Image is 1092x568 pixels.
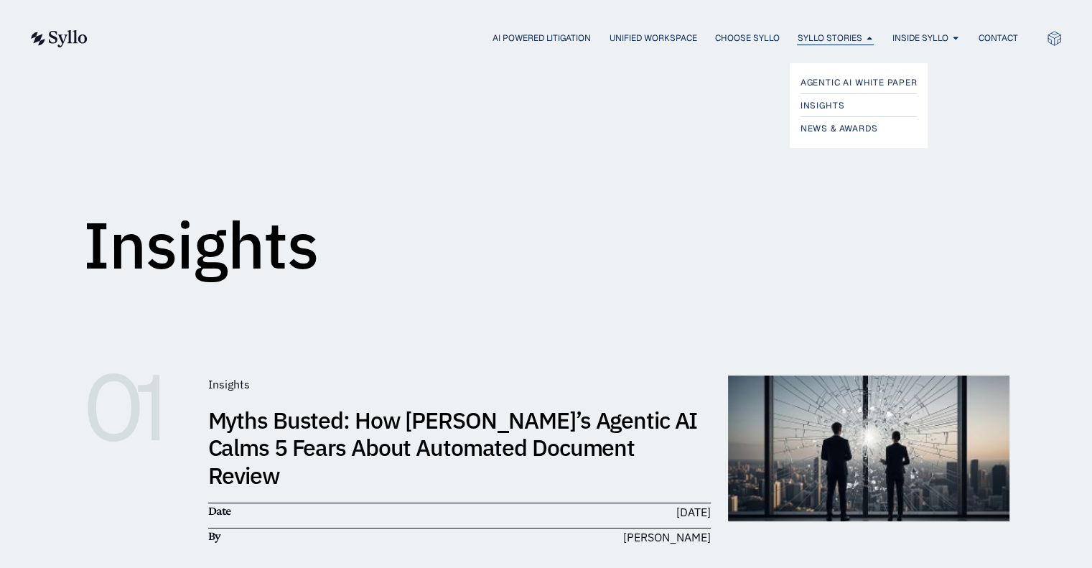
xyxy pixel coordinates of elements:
[801,120,918,137] a: News & Awards
[29,30,88,47] img: syllo
[623,529,711,546] span: [PERSON_NAME]
[493,32,591,45] a: AI Powered Litigation
[676,505,711,519] time: [DATE]
[609,32,696,45] a: Unified Workspace
[801,97,844,114] span: Insights
[116,32,1017,45] nav: Menu
[714,32,779,45] a: Choose Syllo
[797,32,862,45] a: Syllo Stories
[801,97,918,114] a: Insights
[801,120,877,137] span: News & Awards
[208,529,452,544] h6: By
[83,376,191,440] h6: 01
[978,32,1017,45] a: Contact
[208,377,250,391] span: Insights
[116,32,1017,45] div: Menu Toggle
[728,376,1009,521] img: muthsBusted
[83,213,319,277] h1: Insights
[208,503,452,519] h6: Date
[892,32,948,45] a: Inside Syllo
[801,74,918,91] a: Agentic AI White Paper
[208,405,698,490] a: Myths Busted: How [PERSON_NAME]’s Agentic AI Calms 5 Fears About Automated Document Review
